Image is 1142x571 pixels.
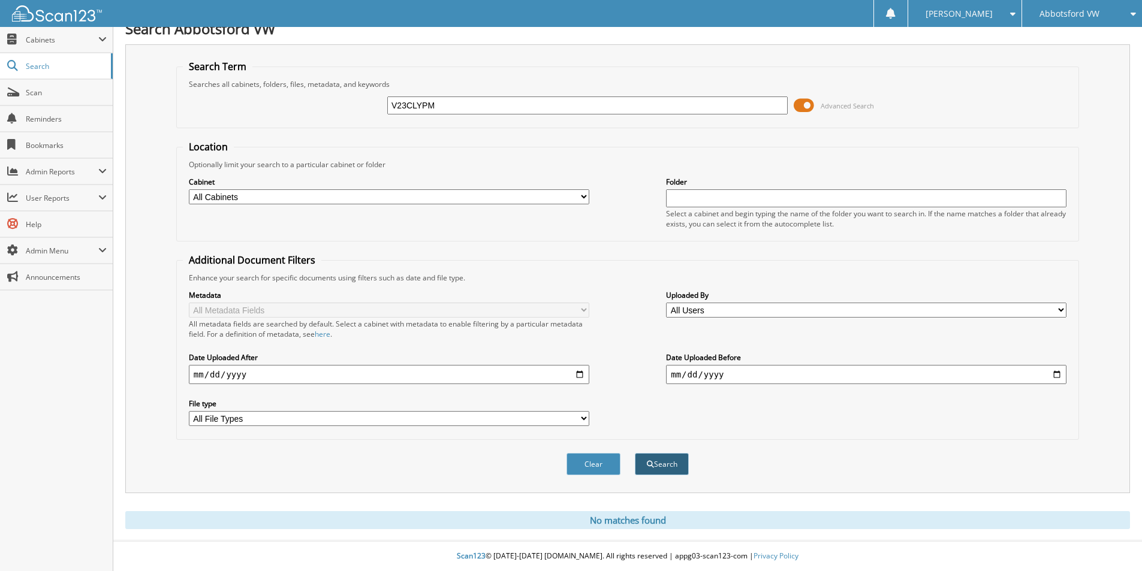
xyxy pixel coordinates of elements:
[113,542,1142,571] div: © [DATE]-[DATE] [DOMAIN_NAME]. All rights reserved | appg03-scan123-com |
[26,87,107,98] span: Scan
[189,319,589,339] div: All metadata fields are searched by default. Select a cabinet with metadata to enable filtering b...
[125,19,1130,38] h1: Search Abbotsford VW
[12,5,102,22] img: scan123-logo-white.svg
[1039,10,1099,17] span: Abbotsford VW
[26,114,107,124] span: Reminders
[189,352,589,362] label: Date Uploaded After
[26,272,107,282] span: Announcements
[26,219,107,229] span: Help
[189,365,589,384] input: start
[189,177,589,187] label: Cabinet
[457,551,486,561] span: Scan123
[183,79,1072,89] div: Searches all cabinets, folders, files, metadata, and keywords
[666,290,1066,300] label: Uploaded By
[1082,513,1142,571] iframe: Chat Widget
[183,159,1072,170] div: Optionally limit your search to a particular cabinet or folder
[183,60,252,73] legend: Search Term
[26,35,98,45] span: Cabinets
[666,352,1066,362] label: Date Uploaded Before
[567,453,620,475] button: Clear
[26,193,98,203] span: User Reports
[666,209,1066,229] div: Select a cabinet and begin typing the name of the folder you want to search in. If the name match...
[189,398,589,409] label: File type
[183,140,234,153] legend: Location
[26,140,107,150] span: Bookmarks
[26,246,98,256] span: Admin Menu
[754,551,799,561] a: Privacy Policy
[315,329,330,339] a: here
[26,61,105,71] span: Search
[926,10,993,17] span: [PERSON_NAME]
[666,177,1066,187] label: Folder
[189,290,589,300] label: Metadata
[183,253,321,267] legend: Additional Document Filters
[821,101,874,110] span: Advanced Search
[666,365,1066,384] input: end
[125,511,1130,529] div: No matches found
[183,273,1072,283] div: Enhance your search for specific documents using filters such as date and file type.
[635,453,689,475] button: Search
[26,167,98,177] span: Admin Reports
